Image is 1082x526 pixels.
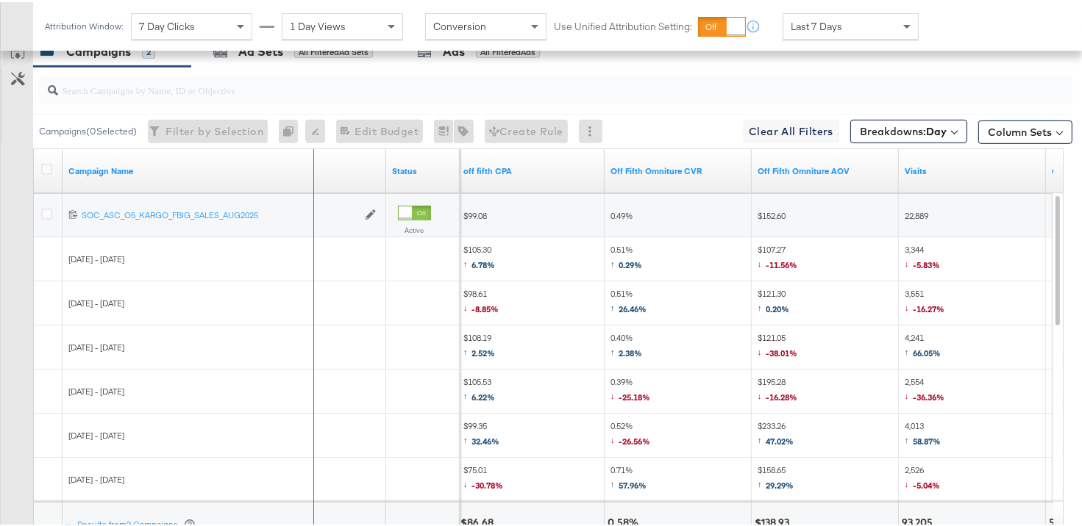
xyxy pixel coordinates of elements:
span: [DATE] - [DATE] [68,251,124,262]
span: ↑ [758,432,766,443]
span: ↑ [905,344,914,355]
span: $75.01 [463,462,504,492]
span: ↑ [611,256,619,267]
span: -5.83% [914,257,941,268]
button: Breakdowns:Day [850,118,967,141]
span: $99.35 [463,418,500,448]
span: ↓ [905,388,914,399]
span: ↑ [463,388,472,399]
span: 4,013 [905,418,942,448]
span: 57.96% [619,478,647,489]
span: -16.27% [914,301,945,312]
span: 0.52% [611,418,651,448]
span: $99.08 [463,208,487,219]
span: 7 Day Clicks [139,18,195,31]
span: $152.60 [758,208,786,219]
span: 6.78% [472,257,496,268]
input: Search Campaigns by Name, ID or Objective [58,68,980,96]
span: ↓ [611,388,619,399]
span: ↑ [611,344,619,355]
span: ↑ [463,432,472,443]
span: ↓ [758,344,766,355]
span: [DATE] - [DATE] [68,339,124,350]
span: 2,526 [905,462,941,492]
span: $195.28 [758,374,798,404]
span: ↓ [463,476,472,487]
span: [DATE] - [DATE] [68,295,124,306]
span: ↑ [905,432,914,443]
span: 4,241 [905,330,942,360]
span: -16.28% [766,389,798,400]
span: 29.29% [766,478,794,489]
span: Last 7 Days [791,18,842,31]
div: Campaigns ( 0 Selected) [39,123,137,136]
span: -5.04% [914,478,941,489]
span: $108.19 [463,330,496,360]
span: [DATE] - [DATE] [68,383,124,394]
span: 2.52% [472,345,496,356]
span: $105.30 [463,242,496,272]
span: ↑ [611,300,619,311]
span: ↓ [758,256,766,267]
span: [DATE] - [DATE] [68,428,124,439]
span: $105.53 [463,374,496,404]
span: 0.49% [611,208,633,219]
span: -11.56% [766,257,798,268]
span: ↑ [611,476,619,487]
a: o5cpa [463,163,599,175]
span: ↑ [463,344,472,355]
span: Clear All Filters [749,120,833,139]
span: ↓ [463,300,472,311]
a: 9/20 Update [758,163,893,175]
div: Ads [443,41,465,58]
div: All Filtered Ads [476,43,540,57]
button: Clear All Filters [743,118,839,141]
span: $121.30 [758,286,790,316]
span: -25.18% [619,389,651,400]
span: -8.85% [472,301,499,312]
div: All Filtered Ad Sets [294,43,373,57]
button: Column Sets [978,118,1072,142]
span: 47.02% [766,433,794,444]
span: 3,344 [905,242,941,272]
span: 32.46% [472,433,500,444]
span: $107.27 [758,242,798,272]
span: 0.71% [611,462,647,492]
span: 58.87% [914,433,942,444]
span: 0.40% [611,330,643,360]
span: ↓ [905,300,914,311]
span: -36.36% [914,389,945,400]
a: SOC_ASC_O5_KARGO_FBIG_SALES_AUG2025 [82,207,357,220]
span: ↓ [905,476,914,487]
span: $98.61 [463,286,499,316]
span: 66.05% [914,345,942,356]
span: $121.05 [758,330,798,360]
span: 3,551 [905,286,945,316]
span: 1 Day Views [290,18,346,31]
span: ↓ [758,388,766,399]
span: 0.51% [611,242,643,272]
span: 6.22% [472,389,496,400]
label: Active [398,223,431,233]
span: 26.46% [619,301,647,312]
label: Use Unified Attribution Setting: [554,18,692,32]
span: $158.65 [758,462,794,492]
div: Ad Sets [238,41,283,58]
span: -38.01% [766,345,798,356]
div: 0 [279,118,305,141]
span: $233.26 [758,418,794,448]
span: Breakdowns: [860,122,947,137]
div: SOC_ASC_O5_KARGO_FBIG_SALES_AUG2025 [82,207,357,219]
a: 9/20 Update [611,163,746,175]
span: [DATE] - [DATE] [68,472,124,483]
span: Conversion [433,18,486,31]
span: -26.56% [619,433,651,444]
span: ↓ [905,256,914,267]
span: 22,889 [905,208,928,219]
span: 2.38% [619,345,643,356]
span: ↑ [758,300,766,311]
span: ↓ [611,432,619,443]
a: Shows the current state of your Ad Campaign. [392,163,454,175]
div: 2 [142,43,155,57]
span: ↑ [463,256,472,267]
